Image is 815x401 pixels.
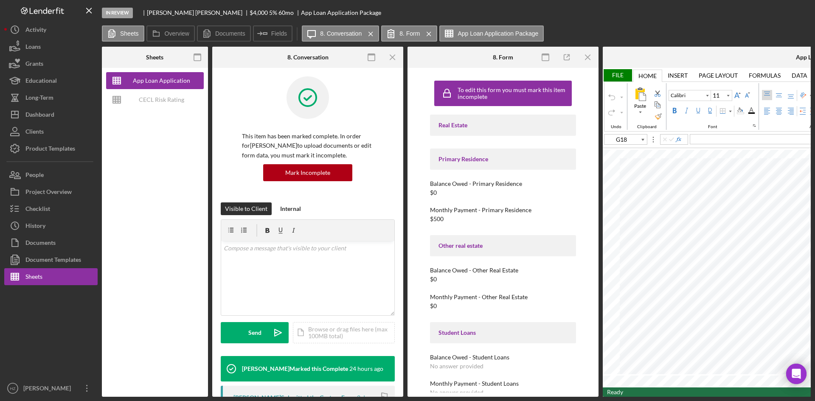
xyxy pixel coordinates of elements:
div: Checklist [25,200,50,219]
label: Left Align [762,106,772,116]
button: History [4,217,98,234]
div: Font [706,124,719,129]
div: Document Templates [25,251,81,270]
div: No answer provided [430,363,483,370]
button: People [4,166,98,183]
button: Long-Term [4,89,98,106]
div: In Ready mode [607,387,623,397]
div: Home [633,70,662,82]
div: Clipboard [627,83,666,130]
button: Sheets [4,268,98,285]
div: $500 [430,216,444,222]
div: 8. Form [493,54,513,61]
button: Send [221,322,289,343]
div: In Review [102,8,133,18]
div: [PERSON_NAME] [PERSON_NAME] [147,9,250,16]
div: Decrease Indent [798,106,808,116]
div: Internal [280,202,301,215]
div: Project Overview [25,183,72,202]
label: Bottom Align [786,90,796,100]
label: Right Align [786,106,796,116]
div: $0 [430,276,437,283]
label: Sheets [120,30,139,37]
div: Font [666,83,759,130]
div: Educational [25,72,57,91]
label: Underline [693,106,703,116]
text: HZ [10,386,16,391]
div: CECL Risk Rating Template [127,91,195,108]
label: Fields [271,30,287,37]
div: Data [792,72,807,79]
div: Student Loans [438,329,568,336]
div: History [25,217,45,236]
button: 8. Conversation [302,25,379,42]
button: Checklist [4,200,98,217]
button: Project Overview [4,183,98,200]
button: App Loan Application Package [439,25,544,42]
div: 60 mo [278,9,294,16]
button: Insert Function [675,136,682,143]
label: Italic [681,106,691,116]
button: Sheets [102,25,144,42]
div: Formulas [749,72,781,79]
span: Ready [607,388,623,395]
div: [PERSON_NAME] [21,380,76,399]
div: Formulas [743,69,786,81]
div: [PERSON_NAME] Submitted the Custom Form [233,394,356,401]
div: Sheets [146,54,163,61]
div: Data [786,69,813,81]
div: To edit this form you must mark this item incomplete [458,87,570,100]
div: No answer provided [430,389,483,396]
label: Format Painter [653,111,663,121]
div: Balance Owed - Student Loans [430,354,576,361]
div: Decrease Font Size [742,90,753,100]
div: File [603,69,632,81]
label: Overview [165,30,189,37]
button: Overview [146,25,195,42]
label: 8. Conversation [320,30,362,37]
div: People [25,166,44,185]
div: Paste [632,102,648,110]
div: 5 % [269,9,277,16]
div: Home [638,73,657,79]
div: Loans [25,38,41,57]
button: Clients [4,123,98,140]
div: Balance Owed - Other Real Estate [430,267,576,274]
div: Font Color [746,106,757,116]
button: HZ[PERSON_NAME] [4,380,98,397]
div: Real Estate [438,122,568,129]
button: Documents [4,234,98,251]
div: Border [717,106,733,116]
div: Mark Incomplete [285,164,330,181]
button: Documents [197,25,251,42]
div: Font Family [669,90,711,101]
div: Copy [652,100,663,110]
div: Open Intercom Messenger [786,364,807,384]
div: Orientation [798,90,814,101]
a: Educational [4,72,98,89]
div: Increase Font Size [732,90,742,100]
div: Dashboard [25,106,54,125]
label: Center Align [774,106,784,116]
div: Product Templates [25,140,75,159]
div: Background Color [735,106,746,116]
div: Monthly Payment - Other Real Estate [430,294,576,300]
button: Activity [4,21,98,38]
div: indicatorFonts [751,122,758,129]
div: Clipboard [635,124,659,129]
a: Dashboard [4,106,98,123]
label: Double Underline [705,106,715,116]
time: 2025-10-06 06:31 [357,394,384,401]
button: Grants [4,55,98,72]
div: Font Size [711,90,732,101]
button: Loans [4,38,98,55]
button: Fields [253,25,292,42]
a: Product Templates [4,140,98,157]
